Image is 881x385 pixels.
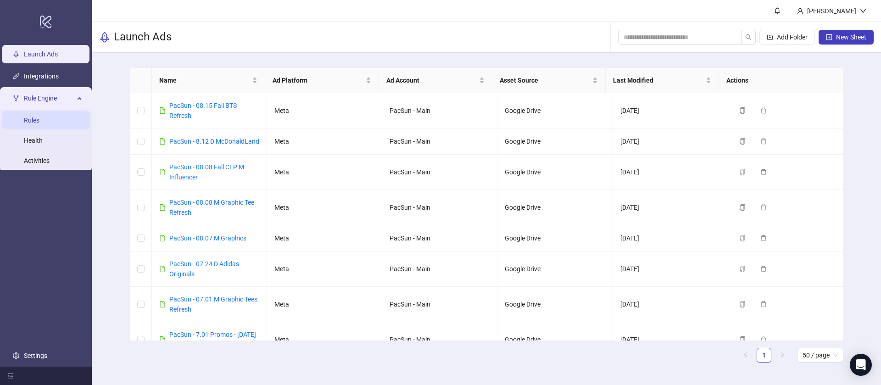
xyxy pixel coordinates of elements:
span: left [743,352,748,357]
td: PacSun - Main [382,225,497,251]
td: Google Drive [497,251,613,287]
td: PacSun - Main [382,322,497,357]
span: copy [739,301,746,307]
th: Name [152,68,265,93]
span: New Sheet [836,33,866,41]
td: PacSun - Main [382,93,497,128]
td: Meta [267,251,382,287]
a: PacSun - 07.01 M Graphic Tees Refresh [169,296,257,313]
td: PacSun - Main [382,251,497,287]
span: fork [13,95,19,101]
span: delete [760,336,767,343]
a: Health [24,137,43,144]
div: Page Size [797,348,843,363]
span: down [860,8,866,14]
td: Google Drive [497,155,613,190]
a: PacSun - 08.08 M Graphic Tee Refresh [169,199,254,216]
a: Settings [24,352,47,359]
td: Meta [267,190,382,225]
span: file [159,169,166,175]
span: file [159,204,166,211]
span: file [159,266,166,272]
th: Ad Platform [265,68,379,93]
td: Meta [267,287,382,322]
a: Launch Ads [24,50,58,58]
td: Meta [267,128,382,155]
span: file [159,301,166,307]
td: Meta [267,93,382,128]
span: right [780,352,785,357]
td: Meta [267,322,382,357]
span: search [745,34,752,40]
td: Google Drive [497,128,613,155]
div: [PERSON_NAME] [803,6,860,16]
a: 1 [757,348,771,362]
td: PacSun - Main [382,287,497,322]
td: [DATE] [613,190,728,225]
span: bell [774,7,781,14]
span: copy [739,138,746,145]
span: delete [760,204,767,211]
h3: Launch Ads [114,30,172,45]
span: menu-fold [7,373,14,379]
span: 50 / page [803,348,838,362]
a: PacSun - 8.12 D McDonaldLand [169,138,259,145]
a: PacSun - 08.15 Fall BTS Refresh [169,102,237,119]
span: copy [739,169,746,175]
td: Google Drive [497,93,613,128]
button: left [738,348,753,363]
span: copy [739,235,746,241]
div: Open Intercom Messenger [850,354,872,376]
td: Google Drive [497,190,613,225]
th: Ad Account [379,68,492,93]
a: PacSun - 08.07 M Graphics [169,234,246,242]
td: Google Drive [497,322,613,357]
td: [DATE] [613,93,728,128]
td: Meta [267,225,382,251]
span: delete [760,301,767,307]
button: Add Folder [759,30,815,45]
span: delete [760,266,767,272]
span: delete [760,138,767,145]
td: [DATE] [613,322,728,357]
td: Google Drive [497,287,613,322]
span: Last Modified [613,75,704,85]
span: copy [739,266,746,272]
td: PacSun - Main [382,128,497,155]
span: folder-add [767,34,773,40]
span: file [159,138,166,145]
td: [DATE] [613,287,728,322]
span: copy [739,107,746,114]
span: rocket [99,32,110,43]
a: Integrations [24,73,59,80]
td: PacSun - Main [382,190,497,225]
span: Rule Engine [24,89,74,107]
td: PacSun - Main [382,155,497,190]
li: Previous Page [738,348,753,363]
td: Meta [267,155,382,190]
th: Actions [719,68,832,93]
td: [DATE] [613,251,728,287]
th: Last Modified [606,68,719,93]
a: Rules [24,117,39,124]
a: Activities [24,157,50,164]
a: PacSun - 07.24 D Adidas Originals [169,260,239,278]
button: right [775,348,790,363]
span: Asset Source [500,75,591,85]
span: delete [760,235,767,241]
span: file [159,107,166,114]
a: PacSun - 08.08 Fall CLP M Influencer [169,163,244,181]
td: [DATE] [613,225,728,251]
a: PacSun - 7.01 Promos - [DATE] + Summer Faves Refresh [169,331,256,348]
span: delete [760,107,767,114]
button: New Sheet [819,30,874,45]
td: [DATE] [613,155,728,190]
span: Ad Account [386,75,477,85]
li: Next Page [775,348,790,363]
span: copy [739,336,746,343]
span: user [797,8,803,14]
span: plus-square [826,34,832,40]
span: Ad Platform [273,75,363,85]
span: copy [739,204,746,211]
